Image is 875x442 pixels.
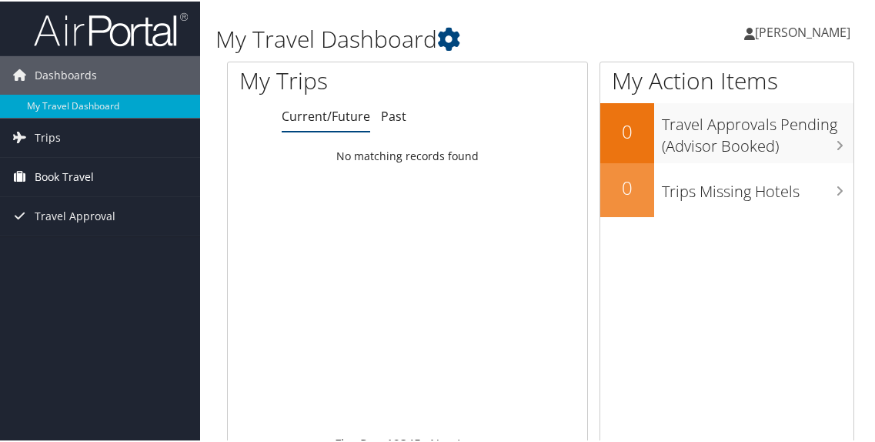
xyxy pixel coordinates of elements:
[755,22,850,39] span: [PERSON_NAME]
[600,173,654,199] h2: 0
[215,22,649,54] h1: My Travel Dashboard
[744,8,866,54] a: [PERSON_NAME]
[34,10,188,46] img: airportal-logo.png
[35,55,97,93] span: Dashboards
[600,117,654,143] h2: 0
[662,105,853,156] h3: Travel Approvals Pending (Advisor Booked)
[381,106,406,123] a: Past
[239,63,426,95] h1: My Trips
[600,63,853,95] h1: My Action Items
[228,141,587,169] td: No matching records found
[35,196,115,234] span: Travel Approval
[282,106,370,123] a: Current/Future
[662,172,853,201] h3: Trips Missing Hotels
[600,102,853,161] a: 0Travel Approvals Pending (Advisor Booked)
[35,156,94,195] span: Book Travel
[600,162,853,216] a: 0Trips Missing Hotels
[35,117,61,156] span: Trips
